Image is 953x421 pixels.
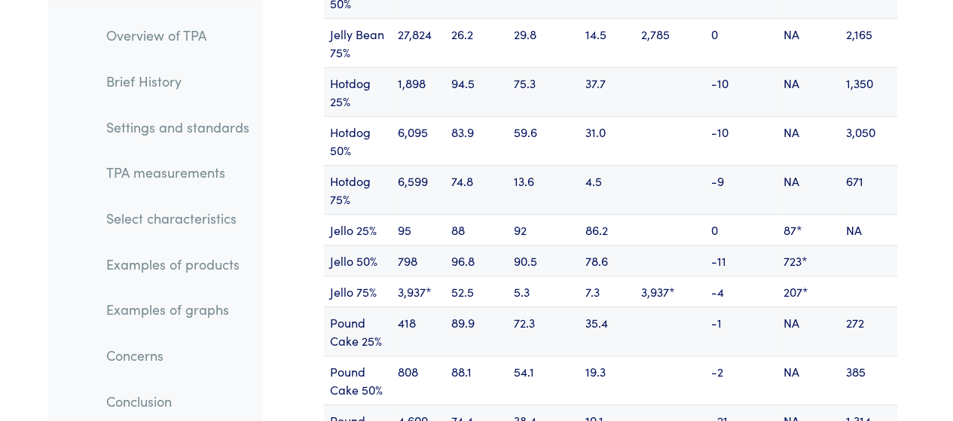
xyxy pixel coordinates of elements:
td: 92 [508,214,579,245]
td: 1,350 [840,67,897,116]
td: Jello 25% [324,214,392,245]
td: 808 [392,355,446,404]
td: 54.1 [508,355,579,404]
td: NA [777,67,840,116]
td: Pound Cake 25% [324,307,392,355]
td: 385 [840,355,897,404]
td: -10 [704,67,777,116]
td: 798 [392,245,446,276]
td: 13.6 [508,165,579,214]
td: 3,937* [392,276,446,307]
td: -2 [704,355,777,404]
td: 52.5 [445,276,508,307]
td: -1 [704,307,777,355]
td: 6,095 [392,116,446,165]
td: 88 [445,214,508,245]
td: 4.5 [579,165,635,214]
td: 72.3 [508,307,579,355]
td: 418 [392,307,446,355]
td: 90.5 [508,245,579,276]
td: 3,050 [840,116,897,165]
td: Jelly Bean 75% [324,18,392,67]
td: 74.8 [445,165,508,214]
td: 5.3 [508,276,579,307]
td: NA [840,214,897,245]
td: Jello 75% [324,276,392,307]
td: -11 [704,245,777,276]
td: Pound Cake 50% [324,355,392,404]
td: 86.2 [579,214,635,245]
td: 95 [392,214,446,245]
td: 671 [840,165,897,214]
td: 29.8 [508,18,579,67]
td: 0 [704,214,777,245]
td: Hotdog 75% [324,165,392,214]
a: Conclusion [94,384,261,419]
a: Brief History [94,64,261,99]
td: 14.5 [579,18,635,67]
td: 75.3 [508,67,579,116]
td: NA [777,355,840,404]
a: TPA measurements [94,155,261,190]
td: 96.8 [445,245,508,276]
td: -9 [704,165,777,214]
a: Select characteristics [94,201,261,236]
td: 2,165 [840,18,897,67]
td: Hotdog 25% [324,67,392,116]
a: Settings and standards [94,109,261,144]
td: -4 [704,276,777,307]
td: 3,937* [635,276,704,307]
td: 2,785 [635,18,704,67]
td: NA [777,307,840,355]
td: 89.9 [445,307,508,355]
td: Hotdog 50% [324,116,392,165]
td: 88.1 [445,355,508,404]
td: Jello 50% [324,245,392,276]
td: 7.3 [579,276,635,307]
a: Examples of graphs [94,292,261,327]
td: 6,599 [392,165,446,214]
td: 37.7 [579,67,635,116]
a: Overview of TPA [94,18,261,53]
td: 94.5 [445,67,508,116]
a: Examples of products [94,247,261,282]
td: 59.6 [508,116,579,165]
td: 83.9 [445,116,508,165]
td: NA [777,165,840,214]
td: NA [777,18,840,67]
td: 26.2 [445,18,508,67]
td: 78.6 [579,245,635,276]
td: 31.0 [579,116,635,165]
td: 0 [704,18,777,67]
td: 272 [840,307,897,355]
td: 35.4 [579,307,635,355]
td: -10 [704,116,777,165]
td: 19.3 [579,355,635,404]
td: NA [777,116,840,165]
td: 27,824 [392,18,446,67]
td: 1,898 [392,67,446,116]
a: Concerns [94,338,261,373]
